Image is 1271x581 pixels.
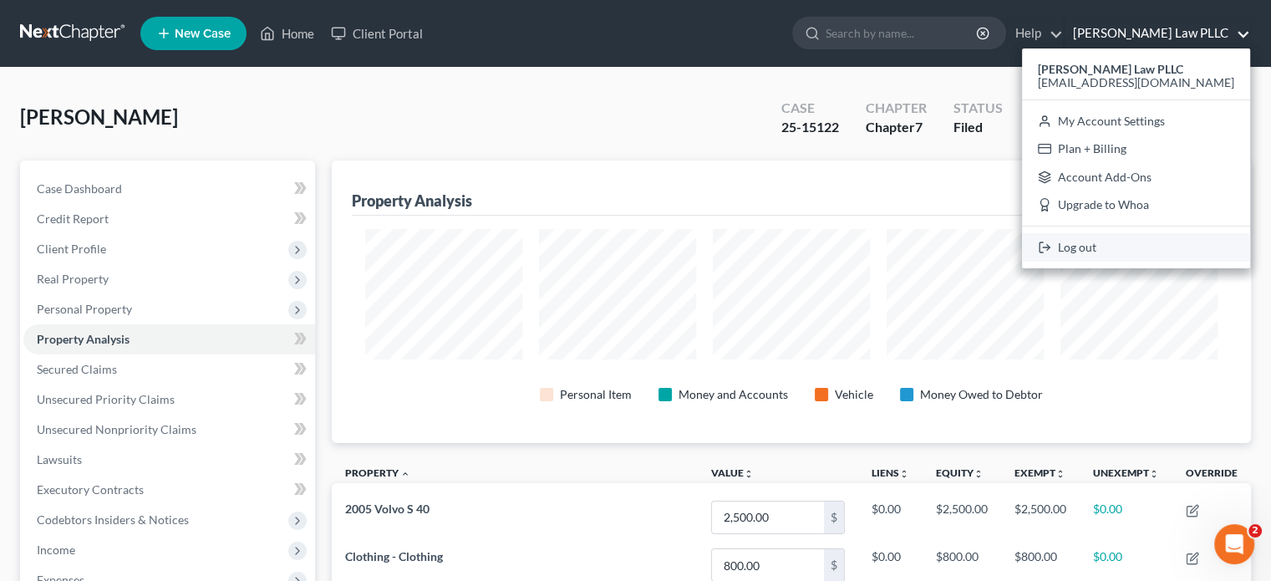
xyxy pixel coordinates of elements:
a: Case Dashboard [23,174,315,204]
a: Upgrade to Whoa [1022,191,1250,220]
strong: [PERSON_NAME] Law PLLC [1038,62,1183,76]
i: unfold_more [974,469,984,479]
span: Real Property [37,272,109,286]
a: Unexemptunfold_more [1093,466,1159,479]
i: unfold_more [899,469,909,479]
a: My Account Settings [1022,107,1250,135]
div: Property Analysis [352,191,472,211]
a: Property Analysis [23,324,315,354]
td: $2,500.00 [923,493,1001,541]
span: Credit Report [37,212,109,226]
th: Override [1172,456,1251,494]
div: Chapter [866,118,927,137]
a: Property expand_less [345,466,410,479]
span: Unsecured Priority Claims [37,392,175,406]
span: Property Analysis [37,332,130,346]
span: 2005 Volvo S 40 [345,502,430,516]
div: Case [781,99,839,118]
span: Clothing - Clothing [345,549,443,563]
span: Executory Contracts [37,482,144,497]
span: 7 [915,119,923,135]
span: [PERSON_NAME] [20,104,178,129]
a: Credit Report [23,204,315,234]
a: Equityunfold_more [936,466,984,479]
div: Money and Accounts [679,386,788,403]
a: Secured Claims [23,354,315,385]
span: Unsecured Nonpriority Claims [37,422,196,436]
a: Liensunfold_more [872,466,909,479]
td: $0.00 [1080,493,1172,541]
span: Income [37,543,75,557]
div: Status [953,99,1003,118]
div: Personal Item [560,386,632,403]
a: Exemptunfold_more [1014,466,1065,479]
a: Help [1007,18,1063,48]
span: Case Dashboard [37,181,122,196]
input: 0.00 [712,502,824,533]
span: Personal Property [37,302,132,316]
a: Plan + Billing [1022,135,1250,163]
div: Chapter [866,99,927,118]
a: Client Portal [323,18,431,48]
span: [EMAIL_ADDRESS][DOMAIN_NAME] [1038,75,1234,89]
a: Account Add-Ons [1022,163,1250,191]
div: $ [824,549,844,581]
div: Vehicle [835,386,873,403]
td: $0.00 [858,493,923,541]
span: 2 [1248,524,1262,538]
div: Money Owed to Debtor [920,386,1043,403]
td: $2,500.00 [1001,493,1080,541]
div: 25-15122 [781,118,839,137]
a: Log out [1022,233,1250,262]
i: unfold_more [744,469,754,479]
div: [PERSON_NAME] Law PLLC [1022,48,1250,268]
i: unfold_more [1055,469,1065,479]
a: Lawsuits [23,445,315,475]
iframe: Intercom live chat [1214,524,1254,564]
div: $ [824,502,844,533]
span: New Case [175,28,231,40]
div: Filed [953,118,1003,137]
span: Lawsuits [37,452,82,466]
a: Unsecured Nonpriority Claims [23,415,315,445]
span: Secured Claims [37,362,117,376]
span: Client Profile [37,242,106,256]
a: Unsecured Priority Claims [23,385,315,415]
a: Home [252,18,323,48]
a: [PERSON_NAME] Law PLLC [1065,18,1250,48]
a: Executory Contracts [23,475,315,505]
i: expand_less [400,469,410,479]
input: 0.00 [712,549,824,581]
input: Search by name... [826,18,979,48]
i: unfold_more [1149,469,1159,479]
span: Codebtors Insiders & Notices [37,512,189,527]
a: Valueunfold_more [711,466,754,479]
